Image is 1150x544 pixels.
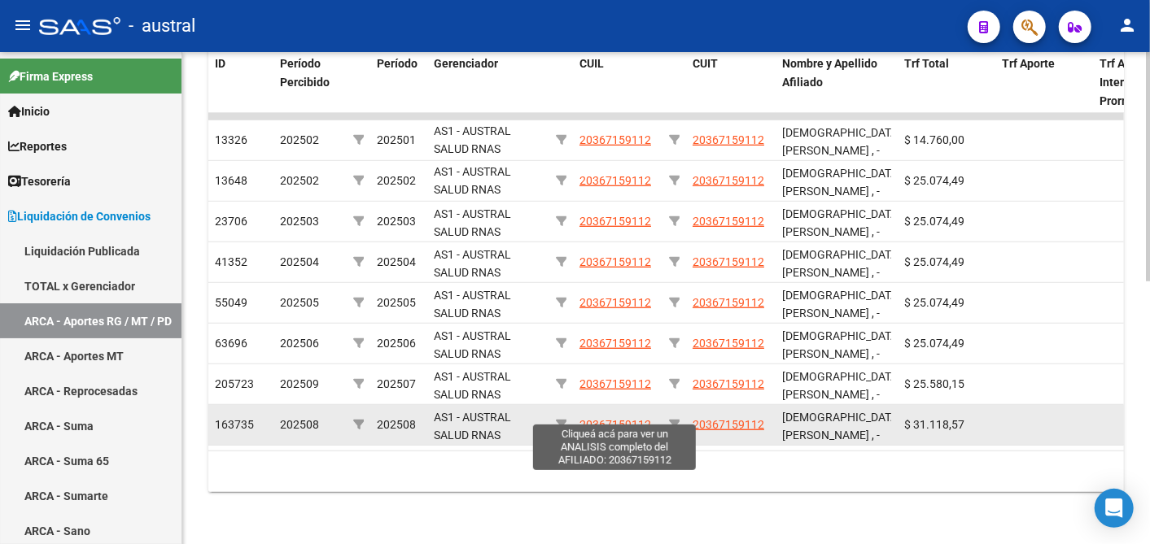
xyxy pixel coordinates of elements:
[904,418,964,431] span: $ 31.118,57
[215,215,247,228] span: 23706
[693,133,764,146] span: 20367159112
[8,137,67,155] span: Reportes
[782,411,903,442] span: [DEMOGRAPHIC_DATA], [PERSON_NAME] , -
[434,289,511,320] span: AS1 - AUSTRAL SALUD RNAS
[434,329,511,361] span: AS1 - AUSTRAL SALUD RNAS
[693,337,764,350] span: 20367159112
[904,57,949,70] span: Trf Total
[782,289,903,320] span: [DEMOGRAPHIC_DATA], [PERSON_NAME] , -
[427,46,549,118] datatable-header-cell: Gerenciador
[434,57,498,70] span: Gerenciador
[782,167,903,198] span: [DEMOGRAPHIC_DATA], [PERSON_NAME] , -
[215,133,247,146] span: 13326
[377,377,416,390] span: 202507
[904,174,964,187] span: $ 25.074,49
[782,370,903,402] span: [DEMOGRAPHIC_DATA], [PERSON_NAME] , -
[280,418,319,431] span: 202508
[280,215,319,228] span: 202503
[686,46,776,118] datatable-header-cell: CUIT
[782,126,903,158] span: [DEMOGRAPHIC_DATA], [PERSON_NAME] , -
[377,337,416,350] span: 202506
[434,411,511,442] span: AS1 - AUSTRAL SALUD RNAS
[782,207,903,239] span: [DEMOGRAPHIC_DATA], [PERSON_NAME] , -
[434,248,511,280] span: AS1 - AUSTRAL SALUD RNAS
[215,255,247,268] span: 41352
[579,133,651,146] span: 20367159112
[693,296,764,309] span: 20367159112
[8,102,50,120] span: Inicio
[8,207,151,225] span: Liquidación de Convenios
[215,418,254,431] span: 163735
[579,215,651,228] span: 20367159112
[129,8,195,44] span: - austral
[280,337,319,350] span: 202506
[693,174,764,187] span: 20367159112
[579,57,604,70] span: CUIL
[208,46,273,118] datatable-header-cell: ID
[377,255,416,268] span: 202504
[280,57,330,89] span: Período Percibido
[8,172,71,190] span: Tesorería
[280,296,319,309] span: 202505
[215,337,247,350] span: 63696
[904,296,964,309] span: $ 25.074,49
[782,57,877,89] span: Nombre y Apellido Afiliado
[377,296,416,309] span: 202505
[693,57,718,70] span: CUIT
[377,174,416,187] span: 202502
[579,377,651,390] span: 20367159112
[377,418,416,431] span: 202508
[1002,57,1055,70] span: Trf Aporte
[273,46,347,118] datatable-header-cell: Período Percibido
[693,255,764,268] span: 20367159112
[1095,489,1134,528] div: Open Intercom Messenger
[904,133,964,146] span: $ 14.760,00
[693,418,764,431] span: 20367159112
[370,46,427,118] datatable-header-cell: Período
[215,174,247,187] span: 13648
[280,174,319,187] span: 202502
[434,207,511,239] span: AS1 - AUSTRAL SALUD RNAS
[579,255,651,268] span: 20367159112
[782,248,903,280] span: [DEMOGRAPHIC_DATA], [PERSON_NAME] , -
[280,255,319,268] span: 202504
[579,337,651,350] span: 20367159112
[434,370,511,402] span: AS1 - AUSTRAL SALUD RNAS
[280,133,319,146] span: 202502
[898,46,995,118] datatable-header-cell: Trf Total
[8,67,93,85] span: Firma Express
[579,296,651,309] span: 20367159112
[215,296,247,309] span: 55049
[377,133,416,146] span: 202501
[904,215,964,228] span: $ 25.074,49
[904,377,964,390] span: $ 25.580,15
[782,329,903,361] span: [DEMOGRAPHIC_DATA], [PERSON_NAME] , -
[693,215,764,228] span: 20367159112
[579,174,651,187] span: 20367159112
[579,418,651,431] span: 20367159112
[280,377,319,390] span: 202509
[377,57,418,70] span: Período
[1117,15,1137,35] mat-icon: person
[904,337,964,350] span: $ 25.074,49
[215,57,225,70] span: ID
[434,165,511,197] span: AS1 - AUSTRAL SALUD RNAS
[13,15,33,35] mat-icon: menu
[215,377,254,390] span: 205723
[377,215,416,228] span: 202503
[776,46,898,118] datatable-header-cell: Nombre y Apellido Afiliado
[434,124,511,156] span: AS1 - AUSTRAL SALUD RNAS
[904,255,964,268] span: $ 25.074,49
[693,377,764,390] span: 20367159112
[995,46,1093,118] datatable-header-cell: Trf Aporte
[573,46,662,118] datatable-header-cell: CUIL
